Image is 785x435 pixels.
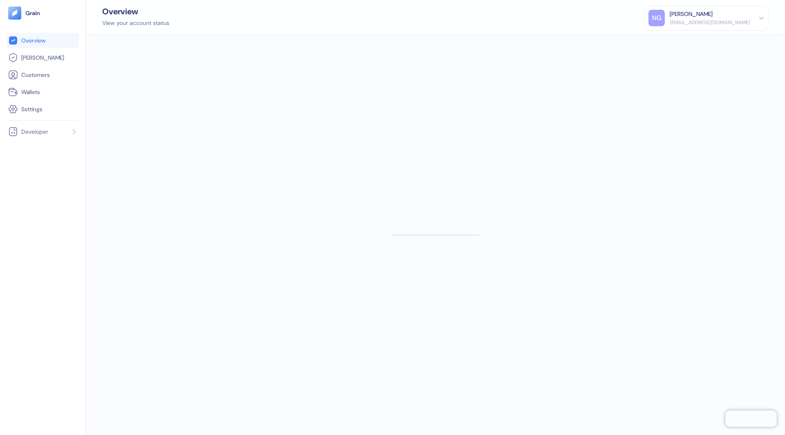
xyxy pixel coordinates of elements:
[21,105,43,113] span: Settings
[21,88,40,96] span: Wallets
[21,128,48,136] span: Developer
[648,10,665,26] div: NG
[21,71,50,79] span: Customers
[725,410,777,427] iframe: Chatra live chat
[8,87,77,97] a: Wallets
[8,53,77,63] a: [PERSON_NAME]
[670,19,750,26] div: [EMAIL_ADDRESS][DOMAIN_NAME]
[670,10,713,18] div: [PERSON_NAME]
[21,36,45,45] span: Overview
[8,7,21,20] img: logo-tablet-V2.svg
[25,10,40,16] img: logo
[8,36,77,45] a: Overview
[8,104,77,114] a: Settings
[102,19,169,27] div: View your account status
[102,7,169,16] div: Overview
[21,54,64,62] span: [PERSON_NAME]
[8,70,77,80] a: Customers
